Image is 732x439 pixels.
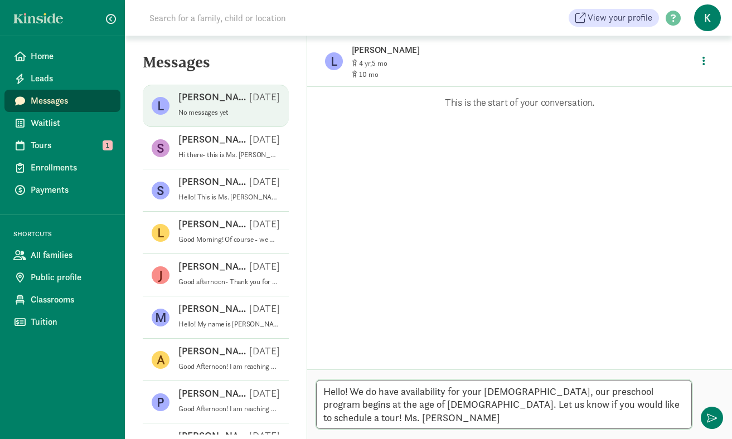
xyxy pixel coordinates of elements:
a: Tours 1 [4,134,120,157]
p: Hello! My name is [PERSON_NAME] and I am reaching out to you to see if your family would like to ... [178,320,280,329]
span: 4 [359,58,372,68]
p: [DATE] [249,302,280,315]
a: Enrollments [4,157,120,179]
p: [DATE] [249,344,280,358]
span: Payments [31,183,112,197]
p: [DATE] [249,133,280,146]
span: 1 [103,140,113,150]
span: Messages [31,94,112,108]
p: [PERSON_NAME] P [178,133,249,146]
p: This is the start of your conversation. [324,96,715,109]
p: [DATE] [249,217,280,231]
span: All families [31,248,112,262]
p: [DATE] [249,260,280,273]
h5: Messages [125,53,307,80]
figure: S [152,139,169,157]
a: Payments [4,179,120,201]
figure: J [152,266,169,284]
span: Enrollments [31,161,112,174]
p: Good Afternoon! I am reaching out to you to see if you would like to schedule a tour to visit [GE... [178,404,280,413]
p: Good Morning! Of course - we will see you [DATE]. Have a great weekend! [178,235,280,244]
p: [DATE] [249,387,280,400]
p: [PERSON_NAME] [178,175,249,188]
a: Waitlist [4,112,120,134]
p: [PERSON_NAME] [352,42,694,58]
figure: L [152,224,169,242]
span: 10 [359,70,379,79]
span: 5 [372,58,387,68]
figure: A [152,351,169,369]
a: Messages [4,90,120,112]
figure: M [152,309,169,326]
p: [PERSON_NAME] [178,217,249,231]
a: Tuition [4,311,120,333]
p: Good afternoon- Thank you for your interest in our preschool program. We do have availability for... [178,277,280,286]
p: Hello! This is Ms. [PERSON_NAME] left you a voice message and would be more than happy to chat ab... [178,193,280,202]
p: [PERSON_NAME] [178,302,249,315]
span: Tours [31,139,112,152]
a: Classrooms [4,289,120,311]
input: Search for a family, child or location [143,7,455,29]
p: [PERSON_NAME] [178,344,249,358]
a: All families [4,244,120,266]
p: No messages yet [178,108,280,117]
figure: S [152,182,169,199]
p: [DATE] [249,90,280,104]
a: Public profile [4,266,120,289]
p: [PERSON_NAME] [178,260,249,273]
span: Waitlist [31,116,112,130]
span: Home [31,50,112,63]
span: Public profile [31,271,112,284]
figure: P [152,393,169,411]
p: [PERSON_NAME] [178,387,249,400]
p: [DATE] [249,175,280,188]
p: [PERSON_NAME] [178,90,249,104]
a: Home [4,45,120,67]
span: Tuition [31,315,112,329]
span: Leads [31,72,112,85]
span: K [694,4,721,31]
a: Leads [4,67,120,90]
span: Classrooms [31,293,112,306]
figure: L [325,52,343,70]
figure: L [152,97,169,115]
span: View your profile [588,11,652,25]
p: Good Afternoon! I am reaching out to you to see if you would like to schedule a tour to visit [GE... [178,362,280,371]
a: View your profile [569,9,659,27]
p: Hi there- this is Ms. [PERSON_NAME] with Buzybeez Preschool. Would you like to schedule a tour to... [178,150,280,159]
